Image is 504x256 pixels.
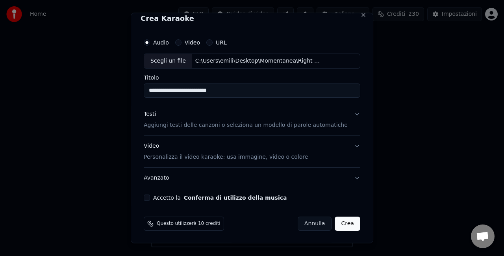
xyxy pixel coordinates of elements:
[144,153,308,161] p: Personalizza il video karaoke: usa immagine, video o colore
[335,216,360,230] button: Crea
[153,40,169,45] label: Audio
[153,195,287,200] label: Accetto la
[144,135,360,167] button: VideoPersonalizza il video karaoke: usa immagine, video o colore
[141,15,363,22] h2: Crea Karaoke
[216,40,227,45] label: URL
[184,195,287,200] button: Accetto la
[144,104,360,135] button: TestiAggiungi testi delle canzoni o seleziona un modello di parole automatiche
[185,40,200,45] label: Video
[144,167,360,188] button: Avanzato
[144,110,156,118] div: Testi
[298,216,332,230] button: Annulla
[144,54,192,68] div: Scegli un file
[144,142,308,161] div: Video
[144,74,360,80] label: Titolo
[157,220,220,226] span: Questo utilizzerà 10 crediti
[192,57,326,65] div: C:\Users\emili\Desktop\Momentanea\Right Here Waiting (Acoustic).MP3
[144,121,348,129] p: Aggiungi testi delle canzoni o seleziona un modello di parole automatiche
